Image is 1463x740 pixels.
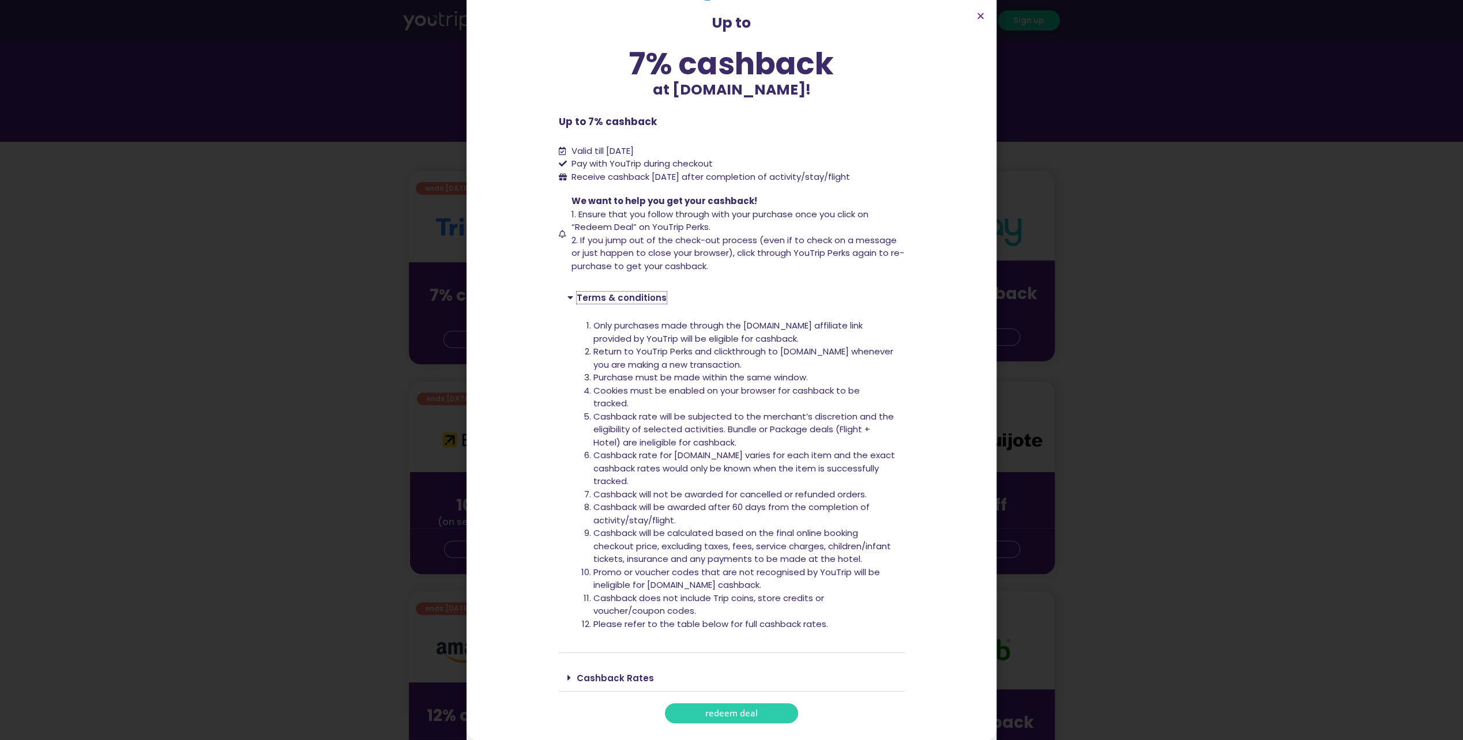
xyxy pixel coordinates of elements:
[571,208,868,233] span: 1. Ensure that you follow through with your purchase once you click on “Redeem Deal” on YouTrip P...
[593,566,896,592] li: Promo or voucher codes that are not recognised by YouTrip will be ineligible for [DOMAIN_NAME] ca...
[976,12,985,20] a: Close
[593,371,896,384] li: Purchase must be made within the same window.
[665,703,798,723] a: redeem deal
[559,12,905,34] p: Up to
[577,292,667,304] a: Terms & conditions
[559,79,905,101] p: at [DOMAIN_NAME]!
[559,115,657,129] b: Up to 7% cashback
[571,234,904,272] span: 2. If you jump out of the check-out process (even if to check on a message or just happen to clos...
[571,145,634,157] span: Valid till [DATE]
[559,665,905,692] div: Cashback Rates
[559,311,905,653] div: Terms & conditions
[593,384,896,410] li: Cookies must be enabled on your browser for cashback to be tracked.
[593,410,896,450] li: Cashback rate will be subjected to the merchant’s discretion and the eligibility of selected acti...
[559,284,905,311] div: Terms & conditions
[705,709,758,718] span: redeem deal
[593,345,896,371] li: Return to YouTrip Perks and clickthrough to [DOMAIN_NAME] whenever you are making a new transaction.
[593,319,896,345] li: Only purchases made through the [DOMAIN_NAME] affiliate link provided by YouTrip will be eligible...
[577,672,654,684] a: Cashback Rates
[571,171,850,183] span: Receive cashback [DATE] after completion of activity/stay/flight
[571,195,757,207] span: We want to help you get your cashback!
[593,449,896,488] li: Cashback rate for [DOMAIN_NAME] varies for each item and the exact cashback rates would only be k...
[593,501,896,527] li: Cashback will be awarded after 60 days from the completion of activity/stay/flight.
[593,527,896,566] li: Cashback will be calculated based on the final online booking checkout price, excluding taxes, fe...
[569,157,713,171] span: Pay with YouTrip during checkout
[593,592,896,618] li: Cashback does not include Trip coins, store credits or voucher/coupon codes.
[593,618,896,631] li: Please refer to the table below for full cashback rates.
[593,488,896,501] li: Cashback will not be awarded for cancelled or refunded orders.
[559,48,905,79] div: 7% cashback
